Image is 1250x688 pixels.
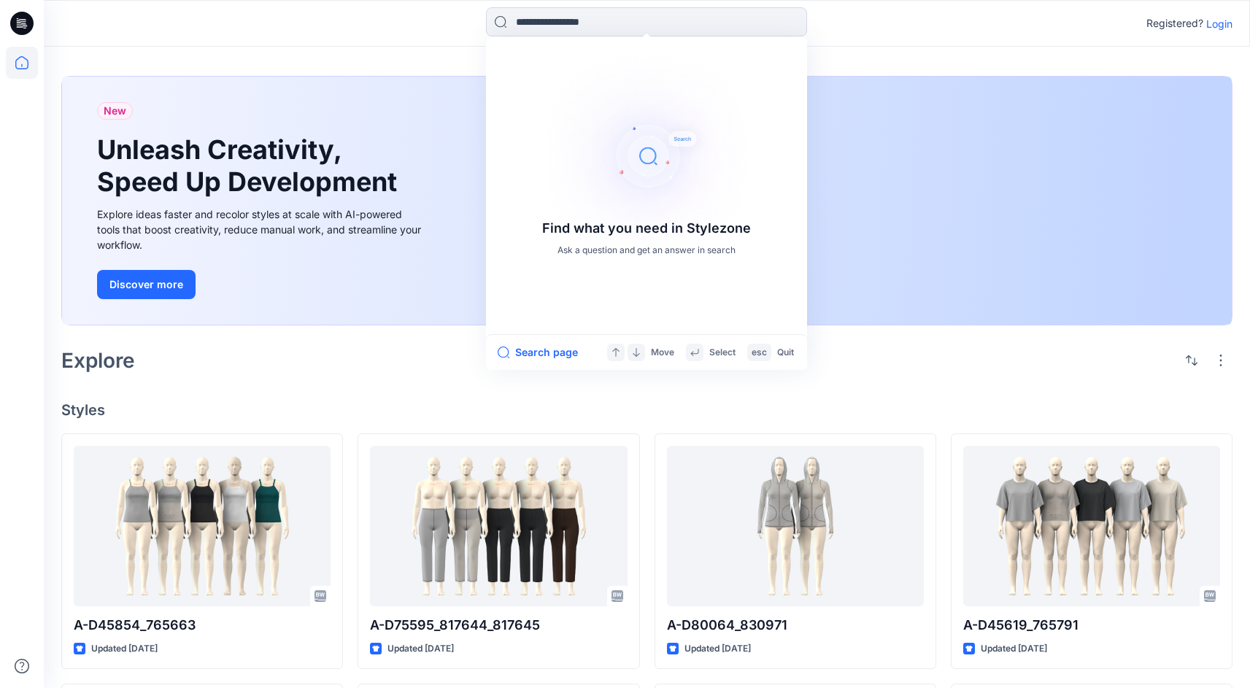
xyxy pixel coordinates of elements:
p: Updated [DATE] [91,641,158,657]
p: Updated [DATE] [684,641,751,657]
p: Updated [DATE] [981,641,1047,657]
h1: Unleash Creativity, Speed Up Development [97,134,404,197]
button: Search page [498,344,578,361]
p: Updated [DATE] [387,641,454,657]
p: A-D80064_830971 [667,615,924,635]
a: A-D75595_817644_817645 [370,446,627,606]
span: New [104,102,126,120]
a: A-D45619_765791 [963,446,1220,606]
p: Login [1206,16,1232,31]
h2: Explore [61,349,135,372]
h4: Styles [61,401,1232,419]
a: Discover more [97,270,425,299]
p: Move [651,345,674,360]
p: A-D45619_765791 [963,615,1220,635]
p: A-D45854_765663 [74,615,331,635]
a: A-D80064_830971 [667,446,924,606]
p: Quit [777,345,794,360]
div: Explore ideas faster and recolor styles at scale with AI-powered tools that boost creativity, red... [97,206,425,252]
img: Find what you need [530,39,763,273]
p: esc [752,345,767,360]
p: Select [709,345,736,360]
button: Discover more [97,270,196,299]
p: A-D75595_817644_817645 [370,615,627,635]
a: A-D45854_765663 [74,446,331,606]
p: Registered? [1146,15,1203,32]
